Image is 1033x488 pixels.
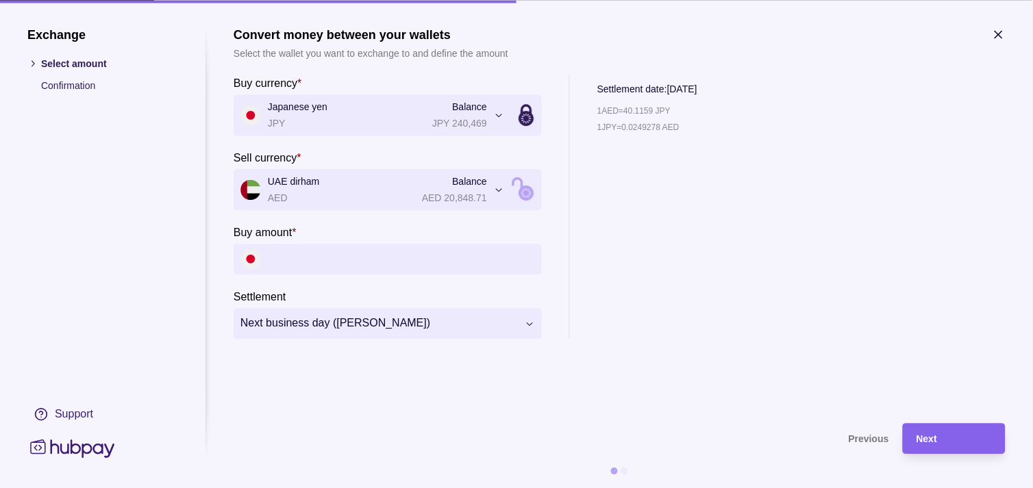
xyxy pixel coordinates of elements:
p: Buy amount [234,227,292,238]
label: Buy currency [234,75,302,91]
a: Support [27,400,178,428]
input: amount [268,244,535,274]
img: jp [240,249,261,270]
span: Previous [849,434,889,445]
p: Settlement date: [DATE] [597,81,697,97]
p: Sell currency [234,152,297,164]
p: Select the wallet you want to exchange to and define the amount [234,46,508,61]
p: Settlement [234,291,286,303]
label: Sell currency [234,149,301,166]
button: Previous [234,423,889,454]
p: 1 AED = 40.1159 JPY [597,103,671,118]
p: 1 JPY = 0.0249278 AED [597,120,680,135]
span: Next [917,434,937,445]
h1: Convert money between your wallets [234,27,508,42]
p: Select amount [41,56,178,71]
p: Confirmation [41,78,178,93]
label: Settlement [234,288,286,305]
p: Buy currency [234,77,297,89]
label: Buy amount [234,224,297,240]
button: Next [903,423,1006,454]
div: Support [55,407,93,422]
h1: Exchange [27,27,178,42]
